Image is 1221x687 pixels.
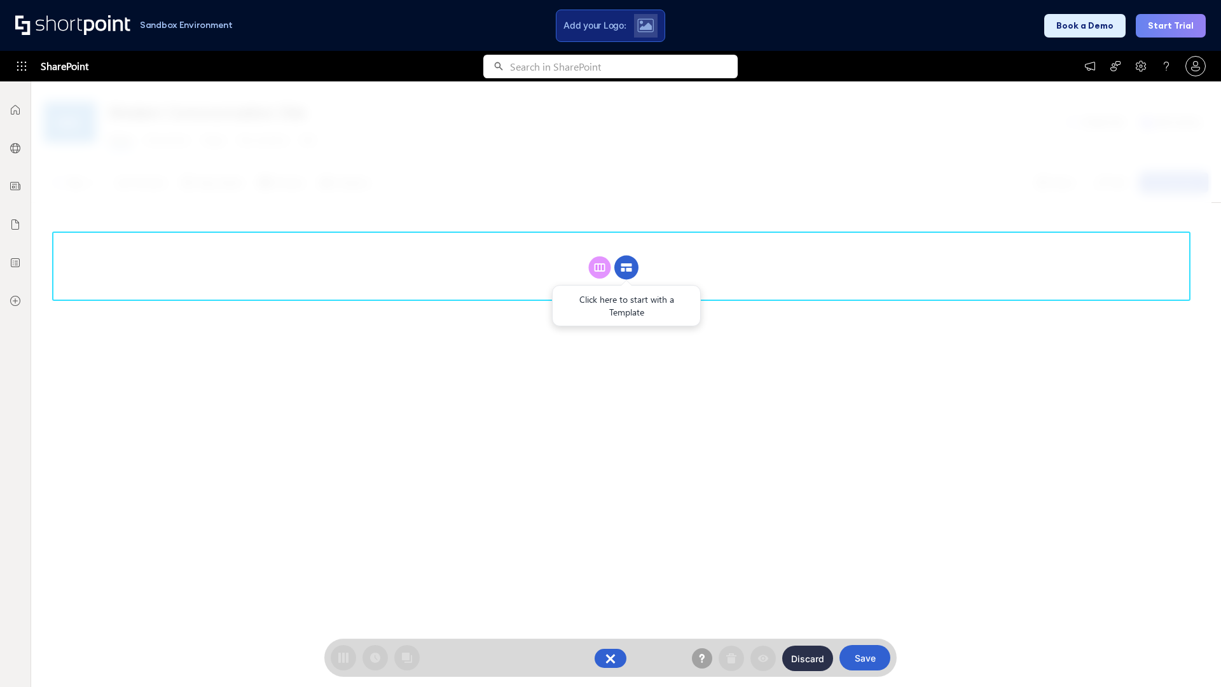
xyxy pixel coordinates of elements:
[1044,14,1126,38] button: Book a Demo
[782,646,833,671] button: Discard
[41,51,88,81] span: SharePoint
[563,20,626,31] span: Add your Logo:
[992,539,1221,687] iframe: Chat Widget
[1136,14,1206,38] button: Start Trial
[140,22,233,29] h1: Sandbox Environment
[510,55,738,78] input: Search in SharePoint
[637,18,654,32] img: Upload logo
[839,645,890,670] button: Save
